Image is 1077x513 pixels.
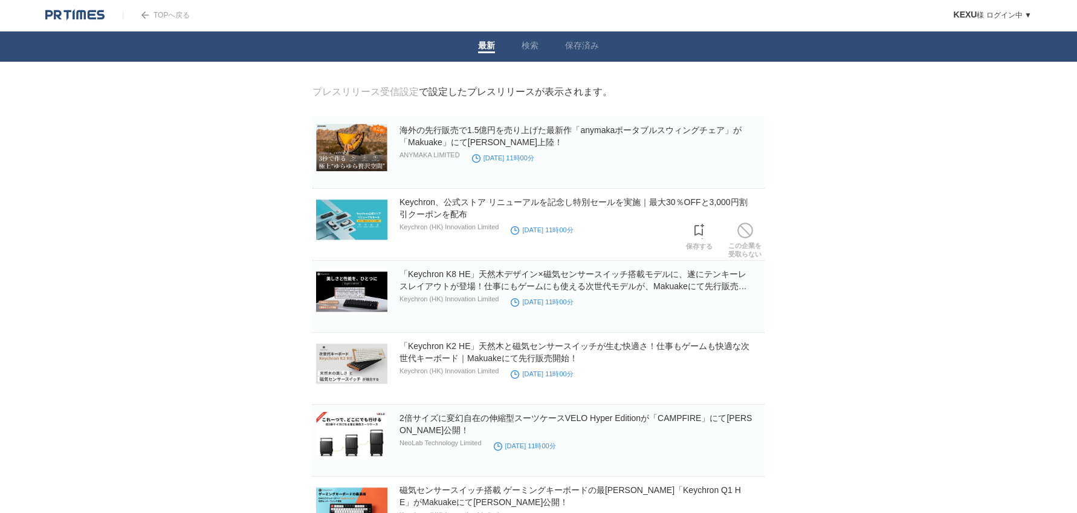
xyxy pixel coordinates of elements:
[312,87,419,97] a: プレスリリース受信設定
[399,439,482,446] p: NeoLab Technology Limited
[45,9,105,21] img: logo.png
[954,11,1032,19] a: KEXU様 ログイン中 ▼
[399,341,750,363] a: 「Keychron K2 HE」天然木と磁気センサースイッチが生む快適さ！仕事もゲームも快適な次世代キーボード｜Makuakeにて先行販売開始！
[399,125,742,147] a: 海外の先行販売で1.5億円を売り上げた最新作「anymakaポータブルスウィングチェア」が「Makuake」にて[PERSON_NAME]上陸！
[316,124,387,171] img: 海外の先行販売で1.5億円を売り上げた最新作「anymakaポータブルスウィングチェア」が「Makuake」にて日本初上陸！
[478,41,495,53] a: 最新
[316,340,387,387] img: 「Keychron K2 HE」天然木と磁気センサースイッチが生む快適さ！仕事もゲームも快適な次世代キーボード｜Makuakeにて先行販売開始！
[316,268,387,315] img: 「Keychron K8 HE」天然木デザイン×磁気センサースイッチ搭載モデルに、遂にテンキーレスレイアウトが登場！仕事にもゲームにも使える次世代モデルが、Makuakeにて先行販売開始！
[312,86,612,99] div: で設定したプレスリリースが表示されます。
[399,295,499,302] p: Keychron (HK) Innovation Limited
[494,442,556,449] time: [DATE] 11時00分
[522,41,538,53] a: 検索
[399,151,460,158] p: ANYMAKA LIMITED
[399,367,499,374] p: Keychron (HK) Innovation Limited
[472,154,534,162] time: [DATE] 11時00分
[511,226,573,234] time: [DATE] 11時00分
[316,196,387,243] img: Keychron、公式ストア リニューアルを記念し特別セールを実施｜最大30％OFFと3,000円割引クーポンを配布
[399,485,741,507] a: 磁気センサースイッチ搭載 ゲーミングキーボードの最[PERSON_NAME]「Keychron Q1 HE」がMakuakeにて[PERSON_NAME]公開！
[728,220,762,258] a: この企業を受取らない
[511,298,573,306] time: [DATE] 11時00分
[511,370,573,377] time: [DATE] 11時00分
[399,413,752,435] a: 2倍サイズに変幻自在の伸縮型スーツケースVELO Hyper Editionが「CAMPFIRE」にて[PERSON_NAME]公開！
[954,10,977,19] span: KEXU
[141,11,149,19] img: arrow.png
[123,11,190,19] a: TOPへ戻る
[399,269,747,303] a: 「Keychron K8 HE」天然木デザイン×磁気センサースイッチ搭載モデルに、遂にテンキーレスレイアウトが登場！仕事にもゲームにも使える次世代モデルが、Makuakeにて先行販売開始！
[565,41,599,53] a: 保存済み
[316,412,387,459] img: 2倍サイズに変幻自在の伸縮型スーツケースVELO Hyper Editionが「CAMPFIRE」にて日本初公開！
[399,197,748,219] a: Keychron、公式ストア リニューアルを記念し特別セールを実施｜最大30％OFFと3,000円割引クーポンを配布
[399,223,499,230] p: Keychron (HK) Innovation Limited
[686,220,713,250] a: 保存する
